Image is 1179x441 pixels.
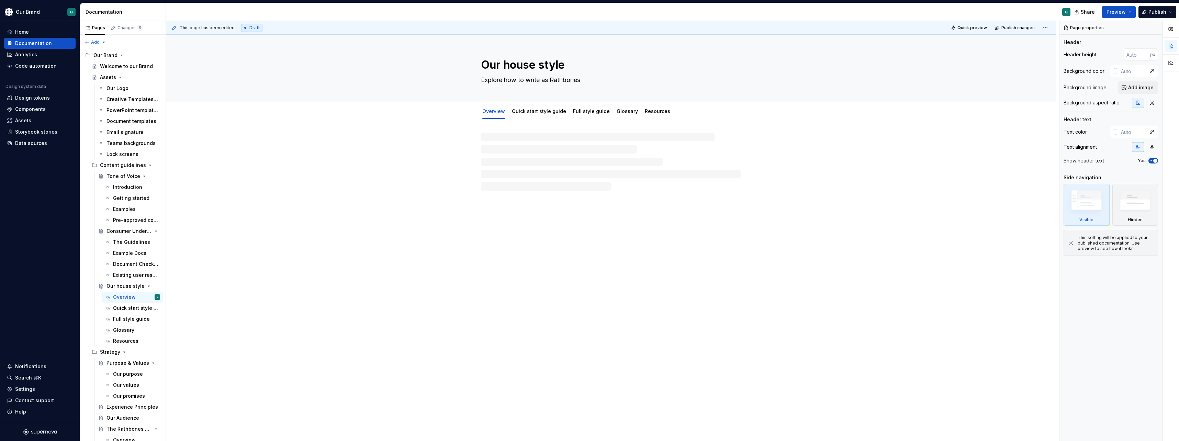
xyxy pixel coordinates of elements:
[70,9,73,15] div: G
[102,215,163,226] a: Pre-approved copy
[5,8,13,16] img: 344848e3-ec3d-4aa0-b708-b8ed6430a7e0.png
[102,182,163,193] a: Introduction
[102,292,163,303] a: OverviewG
[15,29,29,35] div: Home
[4,92,76,103] a: Design tokens
[480,104,508,118] div: Overview
[482,108,505,114] a: Overview
[1118,65,1146,77] input: Auto
[15,374,41,381] div: Search ⌘K
[5,84,46,89] div: Design system data
[573,108,610,114] a: Full style guide
[86,9,163,15] div: Documentation
[113,371,143,377] div: Our purpose
[993,23,1038,33] button: Publish changes
[1138,158,1146,163] label: Yes
[100,74,116,81] div: Assets
[96,94,163,105] a: Creative Templates look and feel
[4,361,76,372] button: Notifications
[96,171,163,182] a: Tone of Voice
[117,25,143,31] div: Changes
[1064,144,1097,150] div: Text alignment
[96,149,163,160] a: Lock screens
[96,358,163,369] a: Purpose & Values
[509,104,569,118] div: Quick start style guide
[15,140,47,147] div: Data sources
[1064,184,1110,226] div: Visible
[1,4,78,19] button: Our BrandG
[113,327,134,333] div: Glossary
[100,63,153,70] div: Welcome to our Brand
[157,294,158,301] div: G
[1064,84,1107,91] div: Background image
[96,412,163,423] a: Our Audience
[1112,184,1158,226] div: Hidden
[102,204,163,215] a: Examples
[113,206,136,213] div: Examples
[4,38,76,49] a: Documentation
[4,406,76,417] button: Help
[16,9,40,15] div: Our Brand
[113,195,149,202] div: Getting started
[1128,84,1154,91] span: Add image
[89,72,163,83] a: Assets
[1064,51,1096,58] div: Header height
[102,237,163,248] a: The Guidelines
[113,294,136,301] div: Overview
[100,349,120,355] div: Strategy
[1064,68,1104,75] div: Background color
[480,57,739,73] textarea: Our house style
[113,382,139,388] div: Our values
[15,51,37,58] div: Analytics
[82,37,108,47] button: Add
[15,363,46,370] div: Notifications
[1118,81,1158,94] button: Add image
[4,60,76,71] a: Code automation
[4,384,76,395] a: Settings
[1064,174,1101,181] div: Side navigation
[1124,48,1150,61] input: Auto
[1107,9,1126,15] span: Preview
[1128,217,1143,223] div: Hidden
[15,94,50,101] div: Design tokens
[4,372,76,383] button: Search ⌘K
[106,415,139,421] div: Our Audience
[1071,6,1099,18] button: Share
[106,360,149,366] div: Purpose & Values
[113,316,150,323] div: Full style guide
[1064,39,1081,46] div: Header
[113,305,159,312] div: Quick start style guide
[106,283,145,290] div: Our house style
[1138,6,1176,18] button: Publish
[4,138,76,149] a: Data sources
[89,160,163,171] div: Content guidelines
[642,104,673,118] div: Resources
[4,115,76,126] a: Assets
[15,106,46,113] div: Components
[102,303,163,314] a: Quick start style guide
[15,63,57,69] div: Code automation
[106,151,138,158] div: Lock screens
[23,429,57,436] svg: Supernova Logo
[96,423,163,434] a: The Rathbones Life Stage Segmentation
[1079,217,1093,223] div: Visible
[89,61,163,72] a: Welcome to our Brand
[1064,99,1120,106] div: Background aspect ratio
[1078,235,1154,251] div: This setting will be applied to your published documentation. Use preview to see how it looks.
[15,386,35,393] div: Settings
[100,162,146,169] div: Content guidelines
[1064,157,1104,164] div: Show header text
[949,23,990,33] button: Quick preview
[1001,25,1035,31] span: Publish changes
[1064,116,1091,123] div: Header text
[106,107,159,114] div: PowerPoint templates
[85,25,105,31] div: Pages
[113,272,159,279] div: Existing user research
[106,140,156,147] div: Teams backgrounds
[96,116,163,127] a: Document templates
[113,338,138,344] div: Resources
[102,380,163,391] a: Our values
[15,128,57,135] div: Storybook stories
[1102,6,1136,18] button: Preview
